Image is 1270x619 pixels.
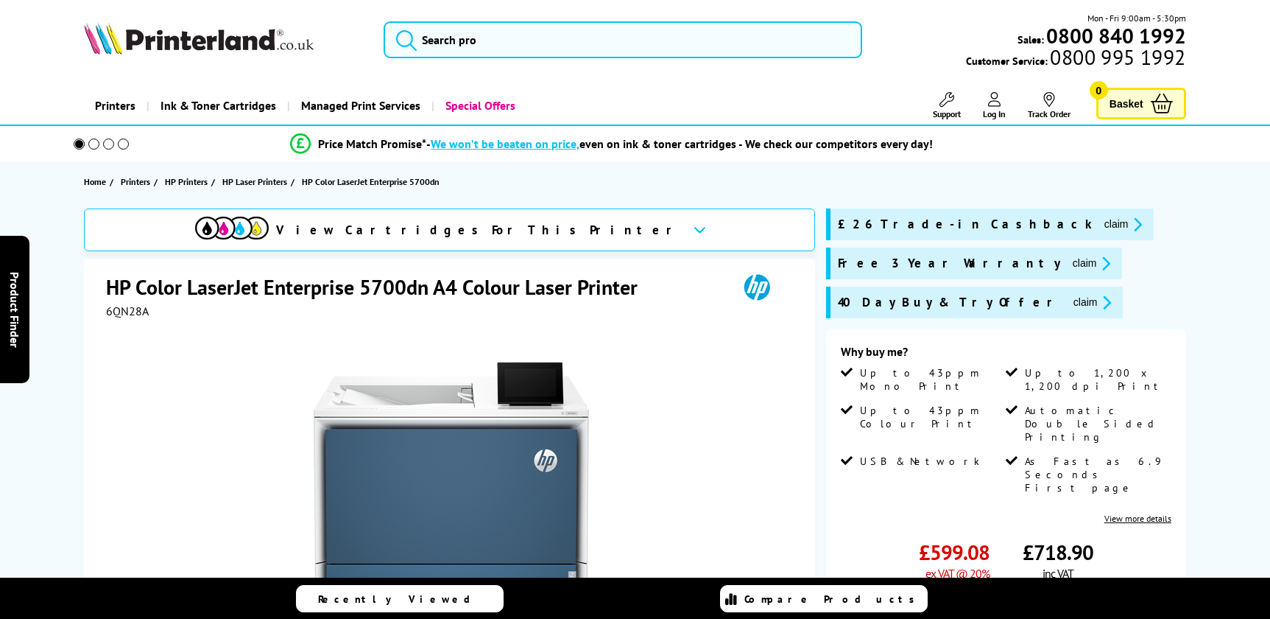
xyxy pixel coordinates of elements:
[384,21,862,58] input: Search pro
[222,174,291,189] a: HP Laser Printers
[1048,50,1185,64] span: 0800 995 1992
[1068,255,1115,272] button: promo-description
[1104,513,1171,524] a: View more details
[1090,81,1108,99] span: 0
[1069,294,1115,311] button: promo-description
[296,585,504,612] a: Recently Viewed
[933,108,961,119] span: Support
[160,87,276,125] span: Ink & Toner Cartridges
[431,87,526,125] a: Special Offers
[1025,455,1168,494] span: As Fast as 6.9 Seconds First page
[195,217,269,239] img: View Cartridges
[84,22,364,57] a: Printerland Logo
[165,174,211,189] a: HP Printers
[1023,539,1093,566] span: £718.90
[318,592,485,606] span: Recently Viewed
[276,222,681,238] span: View Cartridges For This Printer
[1017,32,1044,46] span: Sales:
[933,92,961,119] a: Support
[84,22,314,55] img: Printerland Logo
[318,136,426,151] span: Price Match Promise*
[7,272,22,348] span: Product Finder
[1096,88,1186,119] a: Basket 0
[983,92,1006,119] a: Log In
[1044,29,1186,43] a: 0800 840 1992
[1025,404,1168,444] span: Automatic Double Sided Printing
[983,108,1006,119] span: Log In
[54,131,1171,157] li: modal_Promise
[919,539,989,566] span: £599.08
[1087,11,1186,25] span: Mon - Fri 9:00am - 5:30pm
[1043,566,1073,581] span: inc VAT
[838,255,1061,272] span: Free 3 Year Warranty
[723,273,791,301] img: HP
[84,174,106,189] span: Home
[1025,366,1168,393] span: Up to 1,200 x 1,200 dpi Print
[302,174,443,189] a: HP Color LaserJet Enterprise 5700dn
[838,294,1062,311] span: 40 Day Buy & Try Offer
[838,216,1093,233] span: £26 Trade-in Cashback
[1028,92,1070,119] a: Track Order
[302,174,440,189] span: HP Color LaserJet Enterprise 5700dn
[966,50,1185,68] span: Customer Service:
[860,404,1003,430] span: Up to 43ppm Colour Print
[860,455,980,468] span: USB & Network
[720,585,928,612] a: Compare Products
[222,174,287,189] span: HP Laser Printers
[1110,94,1143,113] span: Basket
[121,174,150,189] span: Printers
[1100,216,1146,233] button: promo-description
[106,304,149,318] span: 6QN28A
[84,174,110,189] a: Home
[106,273,652,301] h1: HP Color LaserJet Enterprise 5700dn A4 Colour Laser Printer
[84,87,147,125] a: Printers
[121,174,154,189] a: Printers
[287,87,431,125] a: Managed Print Services
[426,136,933,151] div: - even on ink & toner cartridges - We check our competitors every day!
[841,344,1171,366] div: Why buy me?
[147,87,287,125] a: Ink & Toner Cartridges
[431,136,579,151] span: We won’t be beaten on price,
[744,592,922,606] span: Compare Products
[165,174,208,189] span: HP Printers
[925,566,989,581] span: ex VAT @ 20%
[860,366,1003,393] span: Up to 43ppm Mono Print
[1046,22,1186,49] b: 0800 840 1992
